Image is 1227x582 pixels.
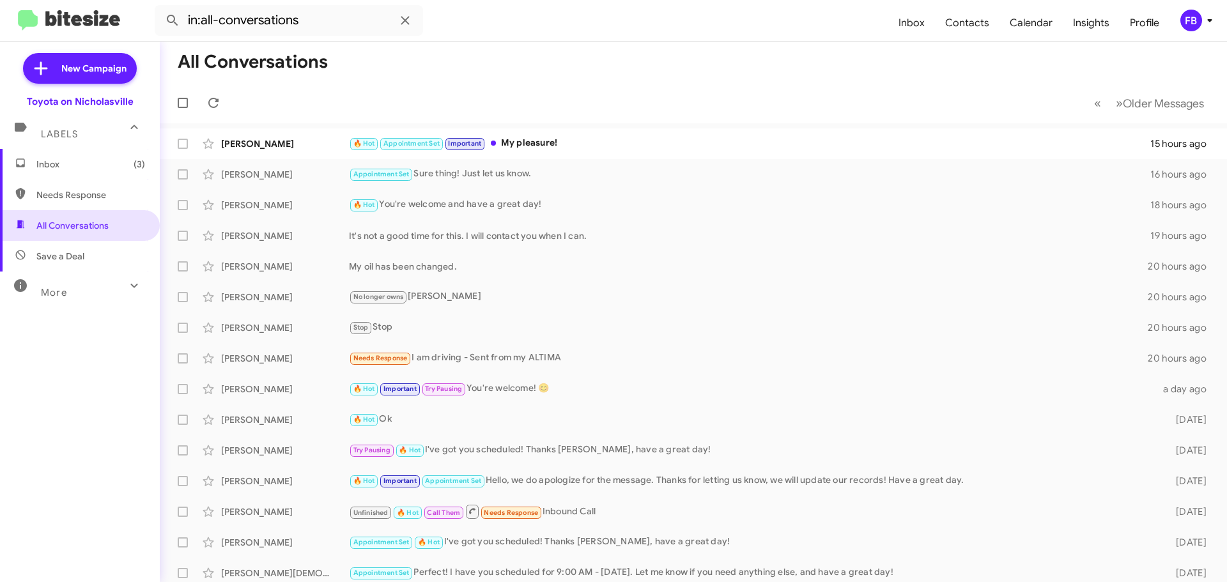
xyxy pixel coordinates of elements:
div: Stop [349,320,1148,335]
span: No longer owns [353,293,404,301]
div: [PERSON_NAME] [221,260,349,273]
input: Search [155,5,423,36]
div: [PERSON_NAME] [221,229,349,242]
div: You're welcome! 😊 [349,381,1155,396]
div: 18 hours ago [1150,199,1217,211]
div: It's not a good time for this. I will contact you when I can. [349,229,1150,242]
span: Needs Response [353,354,408,362]
span: Needs Response [484,509,538,517]
div: [PERSON_NAME] [221,475,349,487]
div: Ok [349,412,1155,427]
span: Save a Deal [36,250,84,263]
div: I've got you scheduled! Thanks [PERSON_NAME], have a great day! [349,535,1155,549]
button: FB [1169,10,1213,31]
div: [DATE] [1155,475,1217,487]
a: Insights [1063,4,1120,42]
div: 20 hours ago [1148,291,1217,303]
div: [DATE] [1155,444,1217,457]
span: Try Pausing [353,446,390,454]
span: » [1116,95,1123,111]
div: 20 hours ago [1148,352,1217,365]
button: Previous [1086,90,1109,116]
div: FB [1180,10,1202,31]
span: Appointment Set [353,569,410,577]
span: 🔥 Hot [399,446,421,454]
span: Inbox [36,158,145,171]
div: [PERSON_NAME] [221,321,349,334]
div: [DATE] [1155,413,1217,426]
div: My pleasure! [349,136,1150,151]
div: [PERSON_NAME] [221,137,349,150]
a: Inbox [888,4,935,42]
div: 15 hours ago [1150,137,1217,150]
span: All Conversations [36,219,109,232]
span: Unfinished [353,509,389,517]
h1: All Conversations [178,52,328,72]
span: Important [383,477,417,485]
nav: Page navigation example [1087,90,1212,116]
div: 16 hours ago [1150,168,1217,181]
div: Perfect! I have you scheduled for 9:00 AM - [DATE]. Let me know if you need anything else, and ha... [349,565,1155,580]
div: I am driving - Sent from my ALTIMA [349,351,1148,365]
div: [PERSON_NAME] [221,168,349,181]
span: (3) [134,158,145,171]
div: [PERSON_NAME][DEMOGRAPHIC_DATA] [221,567,349,579]
span: 🔥 Hot [397,509,419,517]
div: Sure thing! Just let us know. [349,167,1150,181]
span: « [1094,95,1101,111]
div: Hello, we do apologize for the message. Thanks for letting us know, we will update our records! H... [349,473,1155,488]
span: More [41,287,67,298]
div: [PERSON_NAME] [221,536,349,549]
span: Appointment Set [353,538,410,546]
span: Appointment Set [353,170,410,178]
div: a day ago [1155,383,1217,395]
span: Stop [353,323,369,332]
div: [DATE] [1155,505,1217,518]
div: 20 hours ago [1148,321,1217,334]
div: Inbound Call [349,503,1155,519]
span: Labels [41,128,78,140]
div: [PERSON_NAME] [221,505,349,518]
div: [PERSON_NAME] [221,352,349,365]
div: [DATE] [1155,567,1217,579]
button: Next [1108,90,1212,116]
a: Contacts [935,4,999,42]
span: Important [448,139,481,148]
span: 🔥 Hot [353,415,375,424]
span: Important [383,385,417,393]
span: Try Pausing [425,385,462,393]
span: 🔥 Hot [353,201,375,209]
div: [PERSON_NAME] [221,199,349,211]
div: [PERSON_NAME] [221,291,349,303]
span: Appointment Set [425,477,481,485]
span: 🔥 Hot [353,385,375,393]
div: 20 hours ago [1148,260,1217,273]
div: [PERSON_NAME] [221,444,349,457]
div: [PERSON_NAME] [349,289,1148,304]
a: Calendar [999,4,1063,42]
div: [PERSON_NAME] [221,383,349,395]
span: Appointment Set [383,139,440,148]
div: [DATE] [1155,536,1217,549]
a: New Campaign [23,53,137,84]
div: You're welcome and have a great day! [349,197,1150,212]
span: New Campaign [61,62,127,75]
div: I've got you scheduled! Thanks [PERSON_NAME], have a great day! [349,443,1155,457]
span: Needs Response [36,188,145,201]
span: 🔥 Hot [353,139,375,148]
div: My oil has been changed. [349,260,1148,273]
span: 🔥 Hot [353,477,375,485]
a: Profile [1120,4,1169,42]
span: Older Messages [1123,96,1204,111]
span: 🔥 Hot [418,538,440,546]
span: Call Them [427,509,460,517]
div: 19 hours ago [1150,229,1217,242]
div: [PERSON_NAME] [221,413,349,426]
div: Toyota on Nicholasville [27,95,134,108]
